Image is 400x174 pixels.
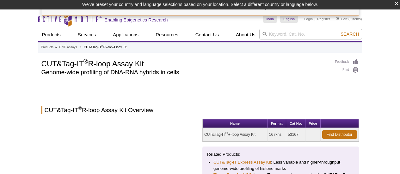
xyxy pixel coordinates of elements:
td: 16 rxns [268,128,286,141]
sup: ® [78,105,82,111]
sup: ® [102,45,103,48]
th: Format [268,119,286,128]
sup: ® [83,58,88,65]
a: Products [41,45,53,50]
a: English [280,15,298,23]
h2: Genome-wide profiling of DNA-RNA hybrids in cells [41,69,329,75]
a: Login [304,17,313,21]
h2: Enabling Epigenetics Research [105,17,168,23]
a: India [263,15,277,23]
th: Name [203,119,268,128]
a: Applications [109,29,142,41]
li: » [80,45,82,49]
li: (0 items) [336,15,362,23]
li: CUT&Tag-IT R-loop Assay Kit [84,45,126,49]
h1: CUT&Tag-IT R-loop Assay Kit [41,58,329,68]
td: 53167 [286,128,305,141]
p: Related Products: [207,151,354,158]
a: About Us [232,29,259,41]
a: Find Distributor [322,130,357,139]
li: : Less variable and higher-throughput genome-wide profiling of histone marks [213,159,348,172]
a: Feedback [335,58,359,65]
span: Search [341,32,359,37]
a: Print [335,67,359,74]
a: Register [317,17,330,21]
th: Cat No. [286,119,305,128]
h2: CUT&Tag-IT R-loop Assay Kit Overview [41,106,359,114]
a: Products [38,29,65,41]
a: Services [74,29,100,41]
li: » [55,45,57,49]
th: Price [305,119,320,128]
sup: ® [225,131,228,135]
a: CUT&Tag-IT Express Assay Kit [213,159,271,165]
img: Your Cart [336,17,339,20]
td: CUT&Tag-IT R-loop Assay Kit [203,128,268,141]
a: Resources [152,29,182,41]
a: ChIP Assays [59,45,77,50]
a: Cart [336,17,348,21]
input: Keyword, Cat. No. [259,29,362,39]
button: Search [339,31,361,37]
a: Contact Us [192,29,223,41]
